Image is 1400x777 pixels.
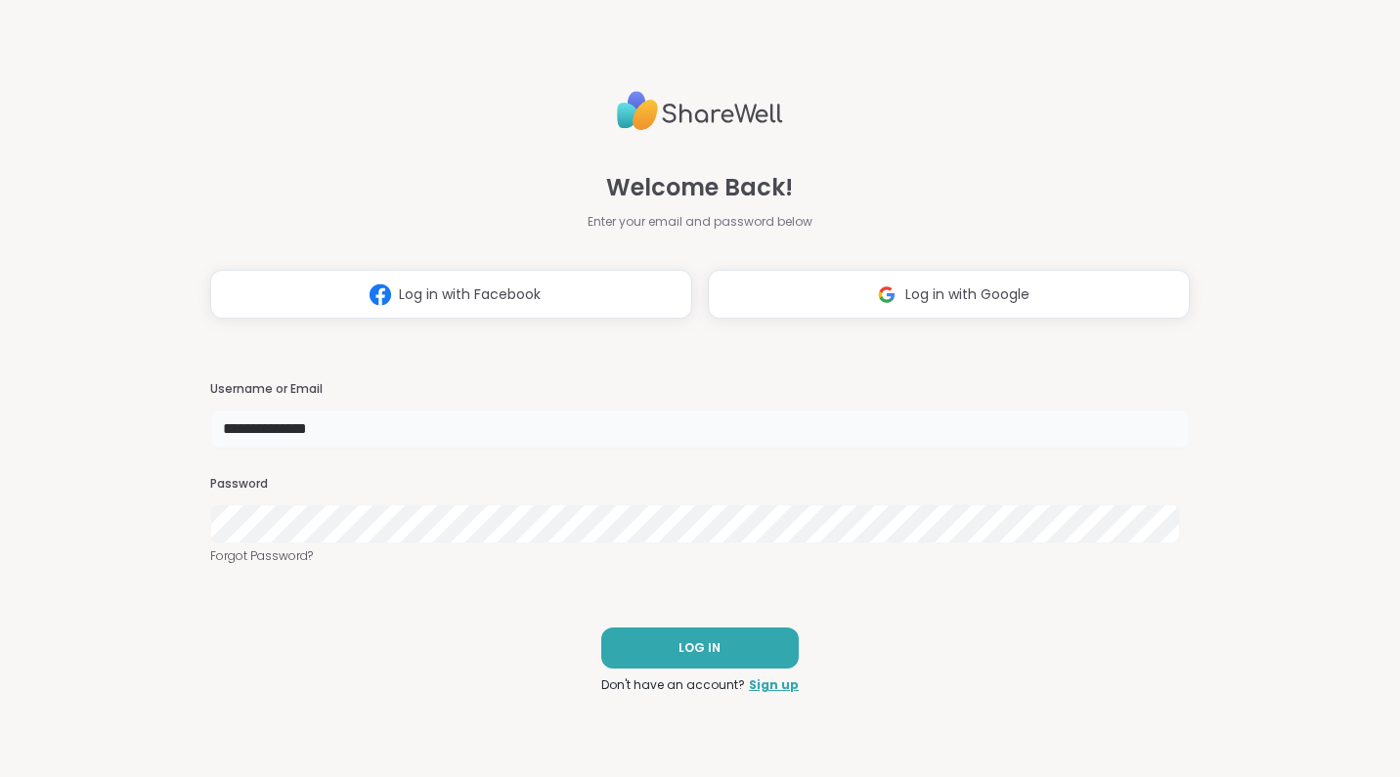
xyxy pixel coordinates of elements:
[210,270,692,319] button: Log in with Facebook
[601,627,799,669] button: LOG IN
[210,476,1190,493] h3: Password
[617,83,783,139] img: ShareWell Logo
[708,270,1190,319] button: Log in with Google
[588,213,812,231] span: Enter your email and password below
[601,676,745,694] span: Don't have an account?
[210,547,1190,565] a: Forgot Password?
[868,277,905,313] img: ShareWell Logomark
[678,639,721,657] span: LOG IN
[606,170,793,205] span: Welcome Back!
[210,381,1190,398] h3: Username or Email
[399,284,541,305] span: Log in with Facebook
[362,277,399,313] img: ShareWell Logomark
[905,284,1029,305] span: Log in with Google
[749,676,799,694] a: Sign up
